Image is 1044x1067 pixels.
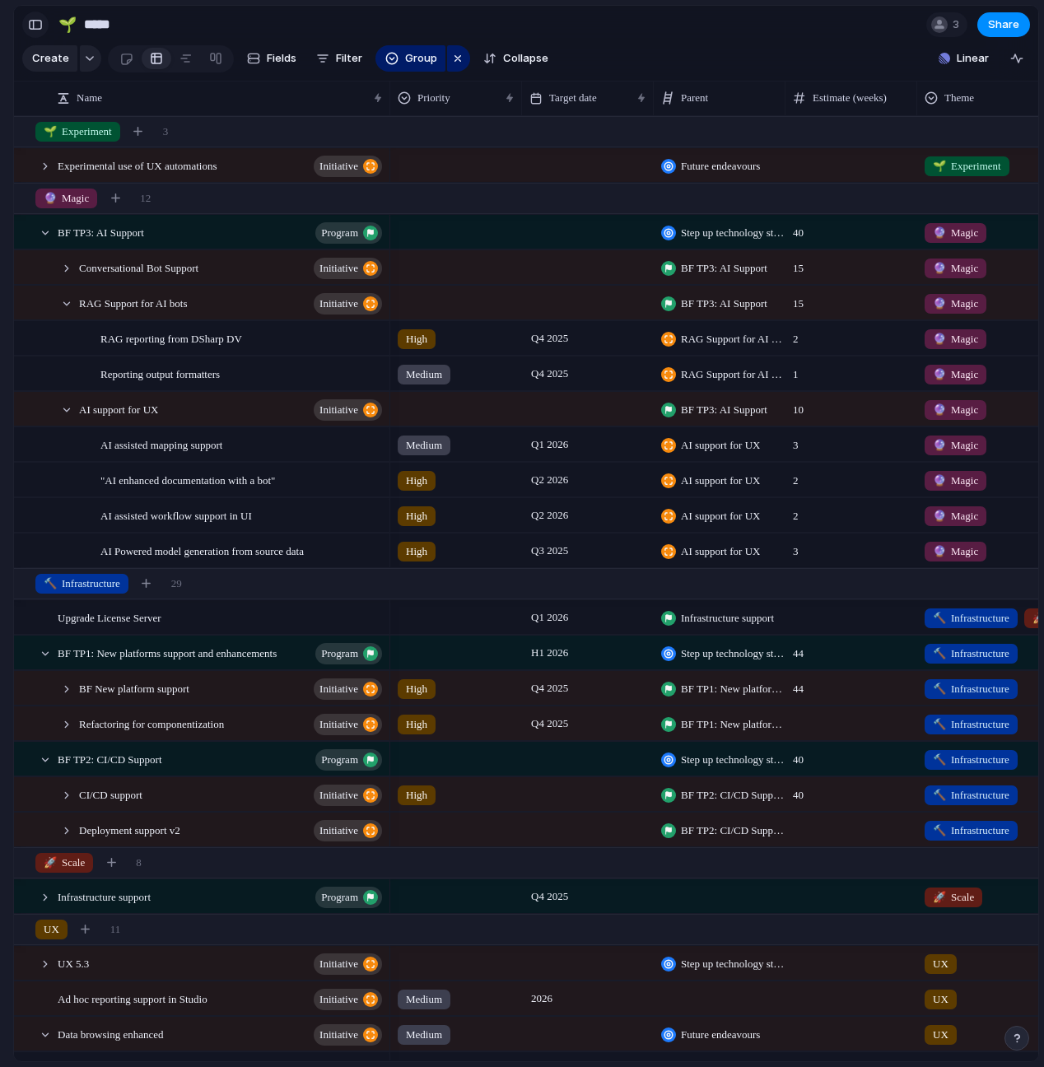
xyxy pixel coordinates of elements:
[319,988,358,1011] span: initiative
[44,856,57,869] span: 🚀
[406,1027,442,1043] span: Medium
[406,331,427,347] span: High
[406,991,442,1008] span: Medium
[310,45,369,72] button: Filter
[58,1024,164,1043] span: Data browsing enhanced
[933,824,946,836] span: 🔨
[110,921,121,938] span: 11
[944,90,974,106] span: Theme
[406,716,427,733] span: High
[44,577,57,589] span: 🔨
[681,402,767,418] span: BF TP3: AI Support
[786,251,916,277] span: 15
[933,956,948,972] span: UX
[79,399,158,418] span: AI support for UX
[549,90,597,106] span: Target date
[406,787,427,804] span: High
[527,328,572,348] span: Q4 2025
[319,713,358,736] span: initiative
[681,956,785,972] span: Step up technology stack (BF)
[319,155,358,178] span: initiative
[417,90,450,106] span: Priority
[100,541,304,560] span: AI Powered model generation from source data
[786,534,916,560] span: 3
[44,190,89,207] span: Magic
[314,258,382,279] button: initiative
[681,260,767,277] span: BF TP3: AI Support
[933,991,948,1008] span: UX
[58,643,277,662] span: BF TP1: New platforms support and enhancements
[933,681,1009,697] span: Infrastructure
[933,508,978,524] span: Magic
[933,889,974,906] span: Scale
[79,820,180,839] span: Deployment support v2
[319,953,358,976] span: initiative
[527,643,572,663] span: H1 2026
[681,90,708,106] span: Parent
[319,398,358,422] span: initiative
[319,784,358,807] span: initiative
[58,953,89,972] span: UX 5.3
[314,989,382,1010] button: initiative
[100,435,222,454] span: AI assisted mapping support
[786,287,916,312] span: 15
[527,364,572,384] span: Q4 2025
[58,989,207,1008] span: Ad hoc reporting support in Studio
[988,16,1019,33] span: Share
[406,437,442,454] span: Medium
[933,225,978,241] span: Magic
[527,541,572,561] span: Q3 2025
[933,610,1009,627] span: Infrastructure
[681,296,767,312] span: BF TP3: AI Support
[933,753,946,766] span: 🔨
[933,543,978,560] span: Magic
[314,678,382,700] button: initiative
[933,822,1009,839] span: Infrastructure
[58,608,161,627] span: Upgrade License Server
[527,608,572,627] span: Q1 2026
[375,45,445,72] button: Group
[786,464,916,489] span: 2
[58,222,144,241] span: BF TP3: AI Support
[933,474,946,487] span: 🔮
[79,678,189,697] span: BF New platform support
[933,1027,948,1043] span: UX
[100,470,275,489] span: "AI enhanced documentation with a bot"
[336,50,362,67] span: Filter
[314,820,382,841] button: initiative
[503,50,548,67] span: Collapse
[315,749,382,771] button: program
[527,989,557,1009] span: 2026
[58,13,77,35] div: 🌱
[786,743,916,768] span: 40
[953,16,964,33] span: 3
[786,428,916,454] span: 3
[681,681,785,697] span: BF TP1: New platforms support and enhancements
[406,366,442,383] span: Medium
[44,921,59,938] span: UX
[321,886,358,909] span: program
[314,953,382,975] button: initiative
[933,403,946,416] span: 🔮
[933,158,1001,175] span: Experiment
[163,123,169,140] span: 3
[319,678,358,701] span: initiative
[406,473,427,489] span: High
[933,789,946,801] span: 🔨
[314,785,382,806] button: initiative
[314,1024,382,1046] button: initiative
[267,50,296,67] span: Fields
[79,714,224,733] span: Refactoring for componentization
[933,473,978,489] span: Magic
[319,292,358,315] span: initiative
[681,473,760,489] span: AI support for UX
[933,545,946,557] span: 🔮
[933,787,1009,804] span: Infrastructure
[933,402,978,418] span: Magic
[933,368,946,380] span: 🔮
[933,226,946,239] span: 🔮
[681,331,785,347] span: RAG Support for AI bots
[786,672,916,697] span: 44
[786,393,916,418] span: 10
[44,123,112,140] span: Experiment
